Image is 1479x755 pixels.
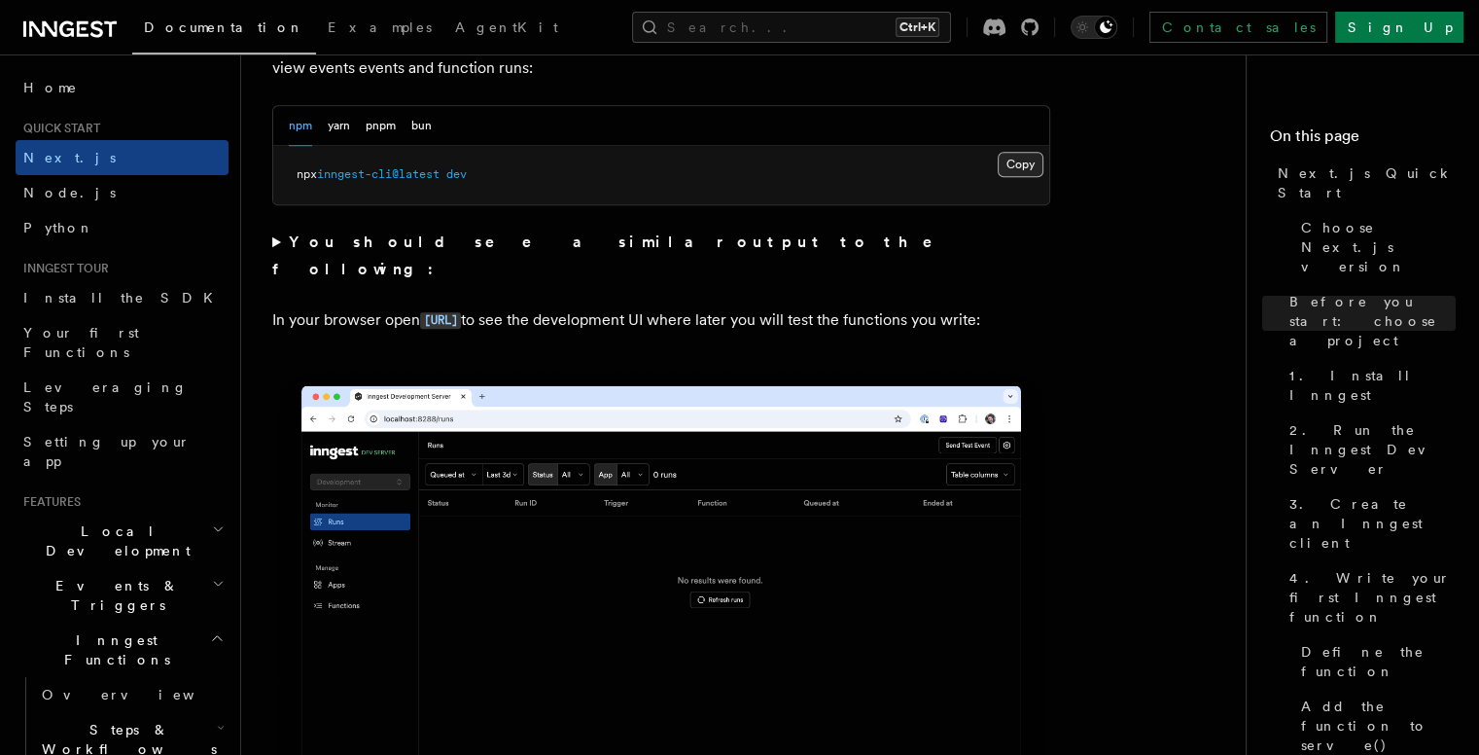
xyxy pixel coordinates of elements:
[144,19,304,35] span: Documentation
[366,106,396,146] button: pnpm
[34,677,229,712] a: Overview
[297,167,317,181] span: npx
[23,150,116,165] span: Next.js
[16,70,229,105] a: Home
[1071,16,1117,39] button: Toggle dark mode
[1301,218,1456,276] span: Choose Next.js version
[1289,420,1456,479] span: 2. Run the Inngest Dev Server
[1289,366,1456,405] span: 1. Install Inngest
[23,379,188,414] span: Leveraging Steps
[16,576,212,615] span: Events & Triggers
[317,167,440,181] span: inngest-cli@latest
[272,306,1050,335] p: In your browser open to see the development UI where later you will test the functions you write:
[16,494,81,510] span: Features
[1289,292,1456,350] span: Before you start: choose a project
[289,106,312,146] button: npm
[42,687,242,702] span: Overview
[1293,634,1456,689] a: Define the function
[1293,210,1456,284] a: Choose Next.js version
[1282,560,1456,634] a: 4. Write your first Inngest function
[16,140,229,175] a: Next.js
[272,233,960,278] strong: You should see a similar output to the following:
[16,280,229,315] a: Install the SDK
[16,121,100,136] span: Quick start
[1289,494,1456,553] span: 3. Create an Inngest client
[16,623,229,677] button: Inngest Functions
[1278,163,1456,202] span: Next.js Quick Start
[1149,12,1327,43] a: Contact sales
[16,261,109,276] span: Inngest tour
[1270,156,1456,210] a: Next.js Quick Start
[998,152,1043,177] button: Copy
[316,6,443,53] a: Examples
[16,315,229,370] a: Your first Functions
[16,514,229,568] button: Local Development
[411,106,432,146] button: bun
[443,6,570,53] a: AgentKit
[16,568,229,623] button: Events & Triggers
[1282,486,1456,560] a: 3. Create an Inngest client
[1301,697,1456,755] span: Add the function to serve()
[1282,413,1456,486] a: 2. Run the Inngest Dev Server
[23,185,116,200] span: Node.js
[1270,125,1456,156] h4: On this page
[23,325,139,360] span: Your first Functions
[420,312,461,329] code: [URL]
[23,434,191,469] span: Setting up your app
[328,106,350,146] button: yarn
[16,175,229,210] a: Node.js
[1289,568,1456,627] span: 4. Write your first Inngest function
[632,12,951,43] button: Search...Ctrl+K
[23,290,225,306] span: Install the SDK
[16,424,229,479] a: Setting up your app
[420,310,461,329] a: [URL]
[16,521,212,560] span: Local Development
[1335,12,1463,43] a: Sign Up
[16,630,210,669] span: Inngest Functions
[23,220,94,235] span: Python
[132,6,316,54] a: Documentation
[16,210,229,245] a: Python
[1301,642,1456,681] span: Define the function
[272,229,1050,283] summary: You should see a similar output to the following:
[455,19,558,35] span: AgentKit
[896,18,939,37] kbd: Ctrl+K
[1282,284,1456,358] a: Before you start: choose a project
[16,370,229,424] a: Leveraging Steps
[446,167,467,181] span: dev
[328,19,432,35] span: Examples
[1282,358,1456,413] a: 1. Install Inngest
[23,78,78,97] span: Home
